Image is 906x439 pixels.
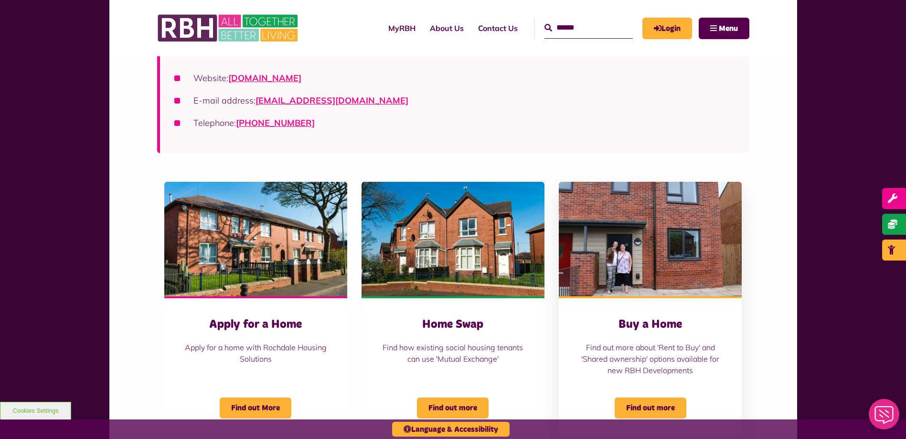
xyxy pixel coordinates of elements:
[471,15,525,41] a: Contact Us
[578,342,723,376] p: Find out more about 'Rent to Buy' and 'Shared ownership' options available for new RBH Developments
[183,342,328,365] p: Apply for a home with Rochdale Housing Solutions
[544,18,633,38] input: Search
[183,317,328,332] h3: Apply for a Home
[417,397,489,418] span: Find out more
[392,422,510,437] button: Language & Accessibility
[642,18,692,39] a: MyRBH
[578,317,723,332] h3: Buy a Home
[362,182,544,438] a: Home Swap Find how existing social housing tenants can use 'Mutual Exchange' Find out more
[174,94,735,107] li: E-mail address:
[699,18,749,39] button: Navigation
[164,182,347,438] a: Belton Avenue Apply for a Home Apply for a home with Rochdale Housing Solutions Find out More - o...
[381,317,525,332] h3: Home Swap
[381,15,423,41] a: MyRBH
[423,15,471,41] a: About Us
[559,182,742,438] a: Buy a Home Find out more about 'Rent to Buy' and 'Shared ownership' options available for new RBH...
[174,116,735,129] li: Telephone:
[228,73,301,84] a: [DOMAIN_NAME]
[381,342,525,365] p: Find how existing social housing tenants can use 'Mutual Exchange'
[615,397,686,418] span: Find out more
[164,182,347,296] img: Belton Avenue
[863,396,906,439] iframe: Netcall Web Assistant for live chat
[157,10,300,47] img: RBH
[174,72,735,84] li: Website:
[362,182,544,296] img: Belton Ave 07
[256,95,408,106] a: [EMAIL_ADDRESS][DOMAIN_NAME]
[236,117,315,128] a: call 0300 303 8874
[719,25,738,32] span: Menu
[559,182,742,296] img: Longridge Drive Keys
[220,397,291,418] span: Find out More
